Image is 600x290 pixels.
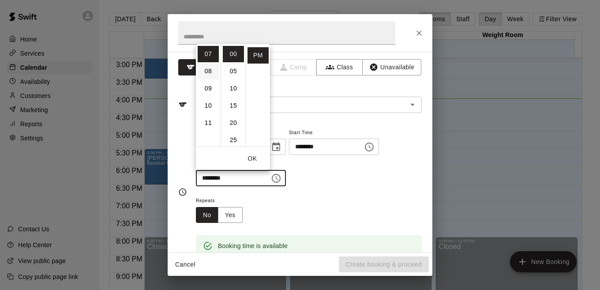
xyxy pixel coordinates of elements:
button: Open [406,98,419,111]
li: 11 hours [198,115,219,131]
li: 9 hours [198,80,219,97]
li: 20 minutes [223,115,244,131]
button: Cancel [171,256,199,273]
button: Rental [178,59,225,75]
ul: Select meridiem [245,44,270,147]
li: 10 hours [198,98,219,114]
button: OK [238,151,266,167]
svg: Service [178,100,187,109]
button: Class [316,59,363,75]
button: Close [411,25,427,41]
li: 0 minutes [223,46,244,62]
span: Camps can only be created in the Services page [270,59,317,75]
button: Choose date, selected date is Sep 13, 2025 [267,138,285,156]
li: 5 minutes [223,63,244,79]
button: Unavailable [362,59,421,75]
li: PM [247,47,269,64]
button: Yes [218,207,243,223]
li: 25 minutes [223,132,244,148]
li: 8 hours [198,63,219,79]
span: Start Time [289,127,379,139]
button: No [196,207,218,223]
ul: Select hours [196,44,221,147]
svg: Timing [178,188,187,196]
li: 7 hours [198,46,219,62]
div: outlined button group [196,207,243,223]
li: 15 minutes [223,98,244,114]
span: Repeats [196,195,250,207]
button: Choose time, selected time is 7:00 PM [267,169,285,187]
div: Booking time is available [218,238,288,254]
li: 10 minutes [223,80,244,97]
button: Choose time, selected time is 6:30 PM [360,138,378,156]
ul: Select minutes [221,44,245,147]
